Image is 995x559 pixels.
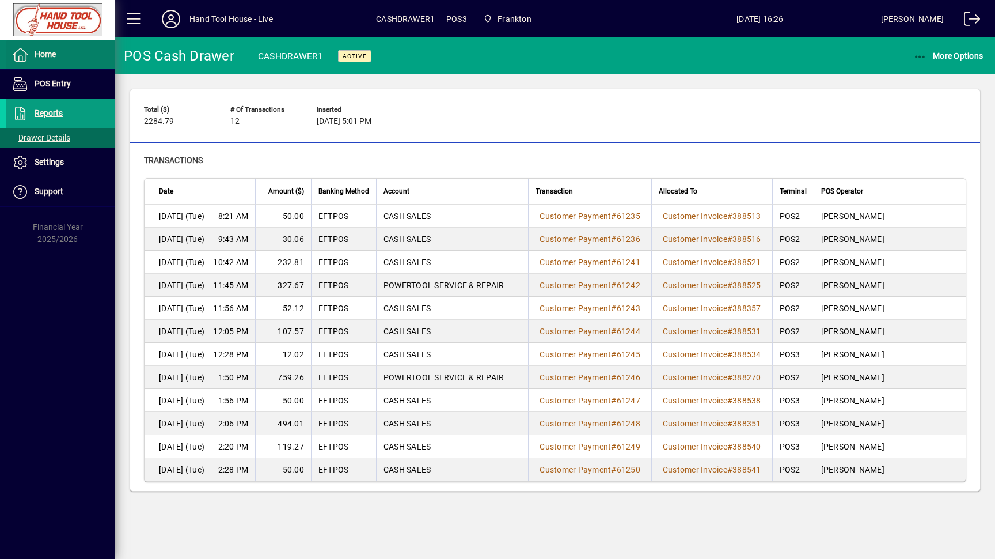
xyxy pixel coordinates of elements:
[6,128,115,148] a: Drawer Details
[540,304,611,313] span: Customer Payment
[6,40,115,69] a: Home
[159,349,204,360] span: [DATE] (Tue)
[213,279,248,291] span: 11:45 AM
[311,320,376,343] td: EFTPOS
[663,373,727,382] span: Customer Invoice
[540,396,611,405] span: Customer Payment
[814,320,966,343] td: [PERSON_NAME]
[218,441,249,452] span: 2:20 PM
[159,441,204,452] span: [DATE] (Tue)
[659,233,765,245] a: Customer Invoice#388516
[540,258,611,267] span: Customer Payment
[540,235,611,244] span: Customer Payment
[159,210,204,222] span: [DATE] (Tue)
[536,256,644,269] a: Customer Payment#61241
[189,10,273,28] div: Hand Tool House - Live
[318,185,369,198] span: Banking Method
[659,440,765,453] a: Customer Invoice#388540
[814,366,966,389] td: [PERSON_NAME]
[611,465,616,474] span: #
[814,274,966,297] td: [PERSON_NAME]
[536,463,644,476] a: Customer Payment#61250
[727,304,732,313] span: #
[617,211,640,221] span: 61235
[772,389,814,412] td: POS3
[659,279,765,292] a: Customer Invoice#388525
[536,325,644,338] a: Customer Payment#61244
[536,185,573,198] span: Transaction
[213,256,248,268] span: 10:42 AM
[213,303,248,314] span: 11:56 AM
[268,185,304,198] span: Amount ($)
[213,326,248,337] span: 12:05 PM
[772,435,814,458] td: POS3
[617,442,640,451] span: 61249
[732,396,761,405] span: 388538
[540,465,611,474] span: Customer Payment
[343,52,367,60] span: Active
[639,10,881,28] span: [DATE] 16:26
[311,297,376,320] td: EFTPOS
[6,177,115,206] a: Support
[814,458,966,481] td: [PERSON_NAME]
[814,343,966,366] td: [PERSON_NAME]
[311,343,376,366] td: EFTPOS
[12,133,70,142] span: Drawer Details
[540,211,611,221] span: Customer Payment
[732,465,761,474] span: 388541
[255,435,311,458] td: 119.27
[376,10,435,28] span: CASHDRAWER1
[6,70,115,99] a: POS Entry
[659,463,765,476] a: Customer Invoice#388541
[376,412,528,435] td: CASH SALES
[814,412,966,435] td: [PERSON_NAME]
[536,417,644,430] a: Customer Payment#61248
[159,256,204,268] span: [DATE] (Tue)
[376,320,528,343] td: CASH SALES
[540,373,611,382] span: Customer Payment
[617,350,640,359] span: 61245
[159,418,204,429] span: [DATE] (Tue)
[727,235,732,244] span: #
[732,235,761,244] span: 388516
[376,389,528,412] td: CASH SALES
[663,327,727,336] span: Customer Invoice
[617,396,640,405] span: 61247
[732,258,761,267] span: 388521
[255,251,311,274] td: 232.81
[536,440,644,453] a: Customer Payment#61249
[772,274,814,297] td: POS2
[663,304,727,313] span: Customer Invoice
[611,327,616,336] span: #
[311,389,376,412] td: EFTPOS
[659,417,765,430] a: Customer Invoice#388351
[617,419,640,428] span: 61248
[617,304,640,313] span: 61243
[663,211,727,221] span: Customer Invoice
[144,117,174,126] span: 2284.79
[663,350,727,359] span: Customer Invoice
[659,302,765,315] a: Customer Invoice#388357
[311,435,376,458] td: EFTPOS
[35,157,64,167] span: Settings
[772,458,814,481] td: POS2
[659,325,765,338] a: Customer Invoice#388531
[255,343,311,366] td: 12.02
[814,297,966,320] td: [PERSON_NAME]
[659,394,765,407] a: Customer Invoice#388538
[144,106,213,114] span: Total ($)
[617,373,640,382] span: 61246
[376,205,528,228] td: CASH SALES
[617,235,640,244] span: 61236
[659,348,765,361] a: Customer Invoice#388534
[218,210,249,222] span: 8:21 AM
[913,51,983,61] span: More Options
[498,10,531,28] span: Frankton
[881,10,944,28] div: [PERSON_NAME]
[910,46,986,66] button: More Options
[611,350,616,359] span: #
[663,235,727,244] span: Customer Invoice
[35,50,56,59] span: Home
[732,304,761,313] span: 388357
[376,435,528,458] td: CASH SALES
